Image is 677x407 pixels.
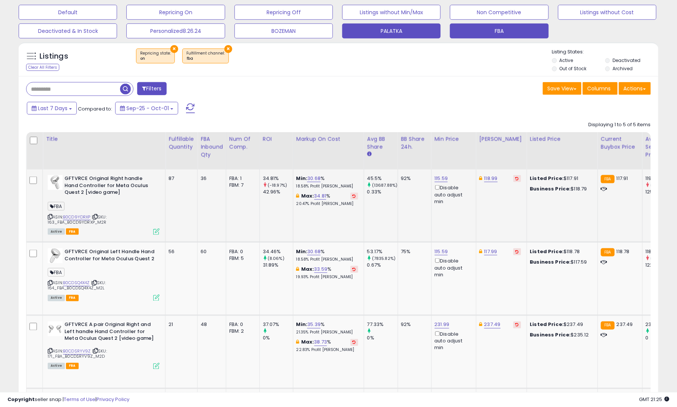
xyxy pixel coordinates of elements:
div: Fulfillable Quantity [169,135,194,151]
div: 118.71 [646,248,676,255]
div: 75% [401,248,426,255]
p: 18.58% Profit [PERSON_NAME] [296,257,358,262]
div: 42.96% [263,189,293,195]
i: Revert to store-level Dynamic Max Price [516,250,519,254]
div: 0 [646,335,676,342]
div: $118.79 [530,186,592,192]
div: [PERSON_NAME] [479,135,524,143]
span: All listings currently available for purchase on Amazon [48,229,65,235]
b: GFTVRCE Original Left Handle Hand Controller for Meta Oculus Quest 2 [64,248,155,264]
div: Displaying 1 to 5 of 5 items [589,121,651,128]
b: Min: [296,248,308,255]
button: × [224,45,232,53]
small: FBA [601,175,615,183]
div: Markup on Cost [296,135,361,143]
label: Out of Stock [560,65,587,72]
span: Sep-25 - Oct-01 [126,105,169,112]
a: B0CDSQ4X4Z [63,280,90,286]
small: (7835.82%) [372,255,396,261]
span: Last 7 Days [38,105,67,112]
b: GFTVRCE Original Right handle Hand Controller for Meta Oculus Quest 2 [video game] [64,175,155,198]
div: ASIN: [48,248,160,300]
span: | SKU: 171_FBA_B0CDSRYV9Z_M2D [48,348,107,360]
a: B0CD9YDRXP [63,214,91,220]
a: 38.73 [314,339,327,346]
div: 53.17% [367,248,398,255]
div: 37.07% [263,321,293,328]
span: FBA [66,295,79,301]
div: FBA: 0 [229,248,254,255]
a: Terms of Use [64,396,95,403]
strong: Copyright [7,396,35,403]
b: Business Price: [530,332,571,339]
div: ROI [263,135,290,143]
p: 20.47% Profit [PERSON_NAME] [296,201,358,206]
span: 117.91 [617,175,628,182]
div: Current Buybox Price [601,135,639,151]
b: Listed Price: [530,248,564,255]
button: Default [19,5,117,20]
div: 77.33% [367,321,398,328]
div: 34.46% [263,248,293,255]
div: % [296,321,358,335]
div: Listed Price [530,135,595,143]
div: Clear All Filters [26,64,59,71]
p: 19.93% Profit [PERSON_NAME] [296,274,358,280]
div: 0% [263,335,293,342]
small: (-18.97%) [268,182,287,188]
span: 237.49 [617,321,633,328]
div: 0.67% [367,262,398,268]
div: Disable auto adjust min [435,184,470,205]
div: Disable auto adjust min [435,257,470,278]
p: 21.35% Profit [PERSON_NAME] [296,330,358,335]
button: Repricing Off [234,5,333,20]
div: 31.89% [263,262,293,268]
label: Deactivated [613,57,640,63]
b: GFTVRCE A pair Original Right and Left handle Hand Controller for Meta Oculus Quest 2 [video game] [64,321,155,344]
p: Listing States: [552,49,658,56]
div: % [296,266,358,280]
div: fba [186,56,225,61]
div: BB Share 24h. [401,135,428,151]
span: 118.78 [617,248,630,255]
div: FBM: 7 [229,182,254,189]
a: 117.99 [484,248,497,255]
span: Compared to: [78,105,112,112]
div: FBA inbound Qty [201,135,223,159]
small: (-5.33%) [651,182,669,188]
div: $117.91 [530,175,592,182]
i: Revert to store-level Max Markup [353,194,356,198]
i: This overrides the store level Dynamic Max Price for this listing [479,176,482,181]
div: % [296,175,358,189]
button: BOZEMAN [234,24,333,38]
button: Non Competitive [450,5,548,20]
div: Num of Comp. [229,135,256,151]
i: This overrides the store level max markup for this listing [296,193,299,198]
span: All listings currently available for purchase on Amazon [48,363,65,369]
span: FBA [48,268,64,277]
div: % [296,339,358,353]
small: FBA [601,321,615,330]
b: Max: [301,339,314,346]
b: Listed Price: [530,175,564,182]
span: | SKU: 164_FBA_B0CDSQ4X4Z_M2L [48,280,106,291]
div: % [296,248,358,262]
div: $117.59 [530,259,592,265]
div: % [296,193,358,206]
div: 125.7 [646,189,676,195]
div: on [140,56,171,61]
span: Columns [588,85,611,92]
div: FBA: 1 [229,175,254,182]
p: 22.83% Profit [PERSON_NAME] [296,348,358,353]
button: Deactivated & In Stock [19,24,117,38]
div: Avg Selling Price [646,135,673,159]
span: FBA [48,202,64,211]
a: 33.59 [314,265,328,273]
button: Listings without Min/Max [342,5,441,20]
a: 30.68 [307,175,321,182]
div: Disable auto adjust min [435,330,470,351]
div: FBM: 2 [229,328,254,335]
span: Fulfillment channel : [186,50,225,62]
button: Listings without Cost [558,5,656,20]
a: 118.99 [484,175,498,182]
